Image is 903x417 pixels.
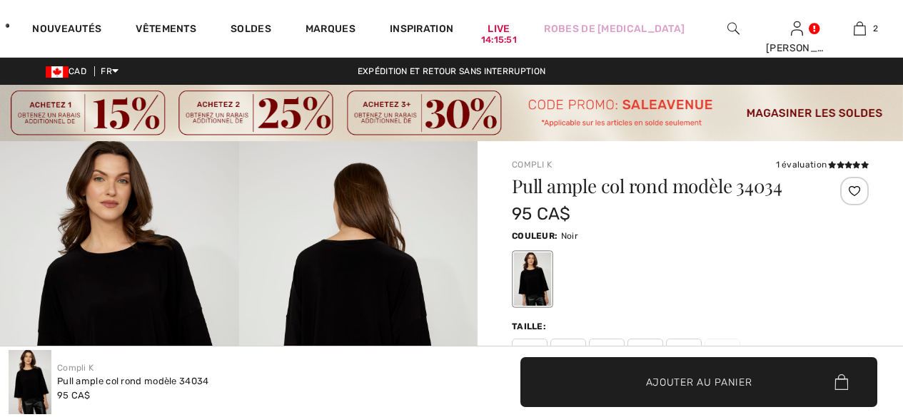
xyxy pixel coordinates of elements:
img: recherche [727,20,740,37]
span: Ajouter au panier [646,374,752,389]
button: Ajouter au panier [520,357,877,407]
span: CAD [46,66,92,76]
span: Couleur: [512,231,558,241]
span: FR [101,66,118,76]
img: 1ère Avenue [6,11,9,40]
div: [PERSON_NAME] [766,41,828,56]
iframe: Ouvre un widget dans lequel vous pouvez trouver plus d’informations [812,310,889,346]
a: Soldes [231,23,271,38]
span: XL [666,339,702,360]
a: Live14:15:51 [488,21,510,36]
span: 2 [873,22,878,35]
img: Canadian Dollar [46,66,69,78]
img: Mes infos [791,20,803,37]
span: 95 CA$ [512,204,571,224]
span: Inspiration [390,23,453,38]
div: 1 évaluation [776,158,869,171]
a: Nouveautés [32,23,101,38]
div: 14:15:51 [481,34,517,47]
a: Vêtements [136,23,196,38]
span: M [589,339,625,360]
span: 95 CA$ [57,390,91,401]
div: Taille: [512,320,549,333]
a: Compli K [57,363,94,373]
img: Mon panier [854,20,866,37]
img: Bag.svg [834,374,848,390]
h1: Pull ample col rond modèle 34034 [512,177,809,195]
span: L [627,339,663,360]
span: XXL [705,339,740,360]
a: Se connecter [791,21,803,35]
a: Compli K [512,160,552,170]
div: Noir [514,252,551,306]
span: XS [512,339,548,360]
div: Pull ample col rond modèle 34034 [57,374,209,388]
a: Robes de [MEDICAL_DATA] [544,21,685,36]
img: Pull Ample Col Rond mod&egrave;le 34034 [9,350,51,414]
a: Marques [306,23,355,38]
span: S [550,339,586,360]
span: Noir [561,231,578,241]
a: 2 [829,20,891,37]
